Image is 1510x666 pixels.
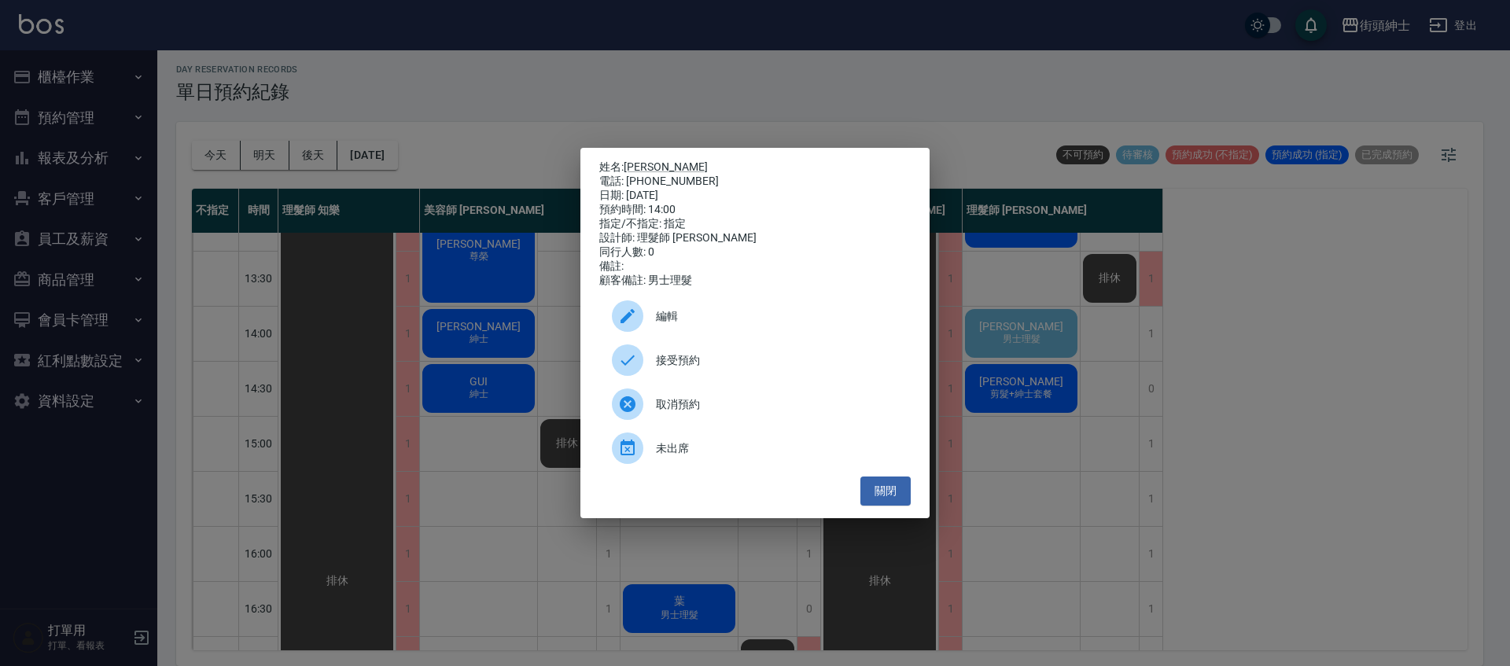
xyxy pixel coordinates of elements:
div: 取消預約 [599,382,911,426]
div: 編輯 [599,294,911,338]
span: 未出席 [656,440,898,457]
div: 指定/不指定: 指定 [599,217,911,231]
div: 日期: [DATE] [599,189,911,203]
div: 電話: [PHONE_NUMBER] [599,175,911,189]
div: 顧客備註: 男士理髮 [599,274,911,288]
span: 接受預約 [656,352,898,369]
button: 關閉 [860,477,911,506]
div: 未出席 [599,426,911,470]
div: 預約時間: 14:00 [599,203,911,217]
div: 同行人數: 0 [599,245,911,259]
a: [PERSON_NAME] [624,160,708,173]
p: 姓名: [599,160,911,175]
div: 設計師: 理髮師 [PERSON_NAME] [599,231,911,245]
span: 編輯 [656,308,898,325]
div: 備註: [599,259,911,274]
span: 取消預約 [656,396,898,413]
div: 接受預約 [599,338,911,382]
